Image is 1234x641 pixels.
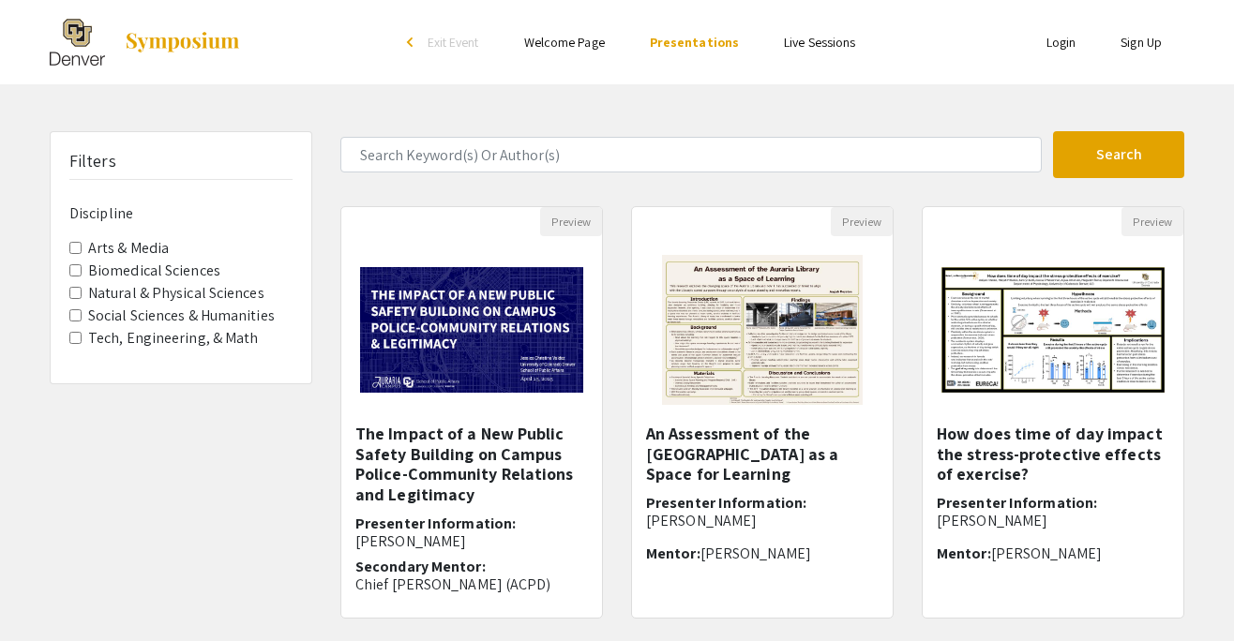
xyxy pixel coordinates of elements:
label: Natural & Physical Sciences [88,282,264,305]
label: Biomedical Sciences [88,260,220,282]
span: [PERSON_NAME] [646,511,757,530]
span: [PERSON_NAME] [991,544,1102,563]
a: Welcome Page [524,34,605,51]
img: Symposium by ForagerOne [124,31,241,53]
div: Open Presentation <p>The Impact of a New Public Safety Building on Campus Police-Community Relati... [340,206,603,619]
a: Live Sessions [784,34,855,51]
button: Preview [540,207,602,236]
h6: Presenter Information: [937,494,1169,529]
label: Social Sciences & Humanities [88,305,275,327]
span: Exit Event [428,34,479,51]
label: Arts & Media [88,237,169,260]
input: Search Keyword(s) Or Author(s) [340,137,1042,172]
img: <p><span style="background-color: transparent; color: rgb(0, 0, 0);">An Assessment of the Auraria... [643,236,880,424]
h6: Presenter Information: [646,494,879,529]
span: Secondary Mentor: [355,557,486,576]
h5: Filters [69,151,116,171]
a: Sign Up [1121,34,1162,51]
a: The 2025 Research and Creative Activities Symposium (RaCAS) [50,19,241,66]
img: The 2025 Research and Creative Activities Symposium (RaCAS) [50,19,105,66]
img: <p>The Impact of a New Public Safety Building on Campus Police-Community Relations and Legitimacy... [341,248,602,411]
span: [PERSON_NAME] [355,531,466,551]
h6: Discipline [69,204,293,222]
p: Chief [PERSON_NAME] (ACPD) [355,575,588,593]
div: Open Presentation <p><strong style="color: rgb(0, 0, 0); background-color: rgba(0, 0, 0, 0);">How... [922,206,1184,619]
div: Open Presentation <p><span style="background-color: transparent; color: rgb(0, 0, 0);">An Assessm... [631,206,894,619]
button: Preview [1121,207,1183,236]
a: Login [1046,34,1076,51]
a: Presentations [650,34,739,51]
h5: An Assessment of the [GEOGRAPHIC_DATA] as a Space for Learning [646,424,879,484]
button: Preview [831,207,893,236]
span: [PERSON_NAME] [700,544,811,563]
h5: How does time of day impact the stress-protective effects of exercise? [937,424,1169,484]
label: Tech, Engineering, & Math [88,327,259,350]
h6: Presenter Information: [355,514,588,550]
span: [PERSON_NAME] [937,511,1047,530]
button: Search [1053,131,1184,178]
img: <p><strong style="color: rgb(0, 0, 0); background-color: rgba(0, 0, 0, 0);">How does time of day ... [923,248,1183,411]
span: Mentor: [646,544,700,563]
span: Mentor: [937,544,991,563]
h5: The Impact of a New Public Safety Building on Campus Police-Community Relations and Legitimacy [355,424,588,504]
div: arrow_back_ios [407,37,418,48]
